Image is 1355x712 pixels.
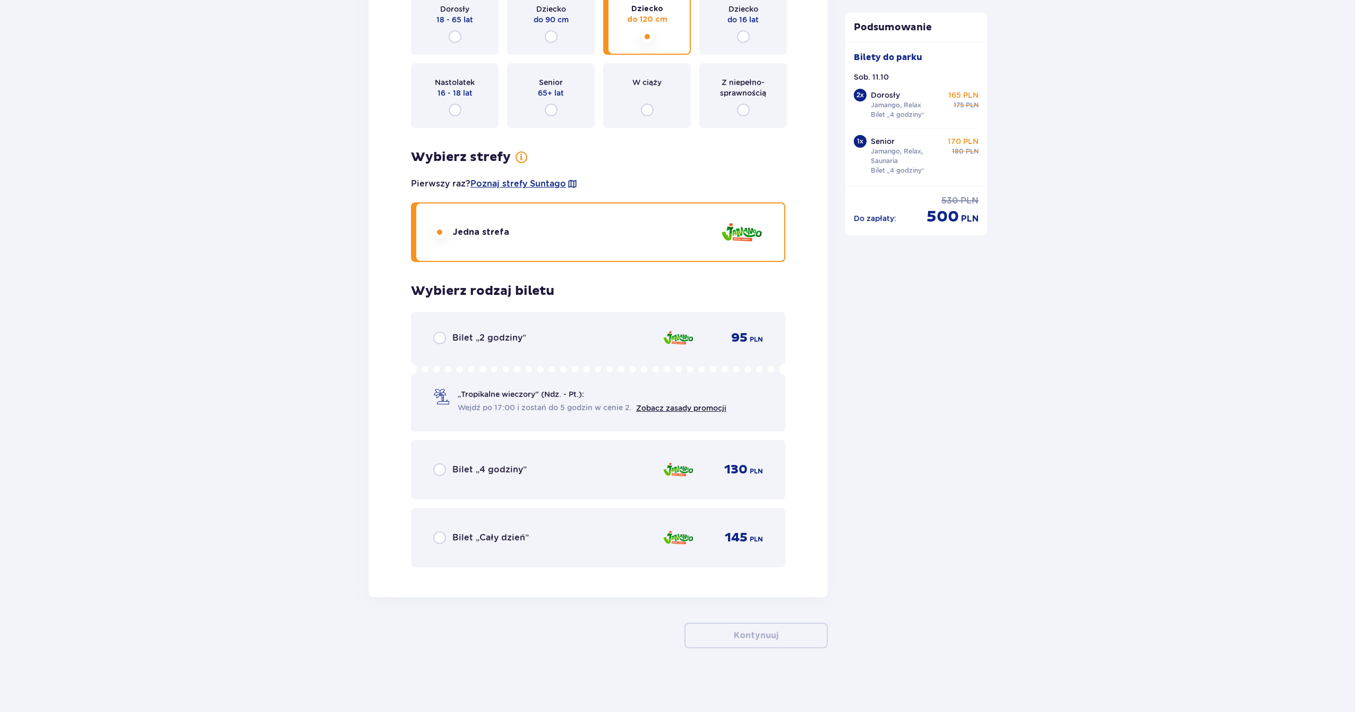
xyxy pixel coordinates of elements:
[727,14,759,25] span: do 16 lat
[948,136,979,147] p: 170 PLN
[954,100,964,110] span: 175
[534,14,569,25] span: do 90 cm
[452,464,527,476] span: Bilet „4 godziny”
[750,535,763,544] span: PLN
[539,77,563,88] span: Senior
[854,52,922,63] p: Bilety do parku
[452,332,526,344] span: Bilet „2 godziny”
[941,195,958,207] span: 530
[734,630,778,641] p: Kontynuuj
[438,88,473,98] span: 16 - 18 lat
[411,178,578,190] p: Pierwszy raz?
[871,136,895,147] p: Senior
[927,207,959,227] span: 500
[709,77,777,98] span: Z niepełno­sprawnością
[854,72,889,82] p: Sob. 11.10
[458,389,584,400] span: „Tropikalne wieczory" (Ndz. - Pt.):
[458,402,632,413] span: Wejdź po 17:00 i zostań do 5 godzin w cenie 2.
[684,623,828,648] button: Kontynuuj
[871,90,900,100] p: Dorosły
[871,100,921,110] p: Jamango, Relax
[961,213,979,225] span: PLN
[440,4,469,14] span: Dorosły
[952,147,964,156] span: 180
[725,530,748,546] span: 145
[871,147,944,166] p: Jamango, Relax, Saunaria
[854,135,867,148] div: 1 x
[538,88,564,98] span: 65+ lat
[750,467,763,476] span: PLN
[854,89,867,101] div: 2 x
[871,110,925,120] p: Bilet „4 godziny”
[721,217,763,248] img: Jamango
[452,532,529,544] span: Bilet „Cały dzień”
[631,4,663,14] span: Dziecko
[871,166,925,175] p: Bilet „4 godziny”
[627,14,667,25] span: do 120 cm
[411,283,554,299] h3: Wybierz rodzaj biletu
[663,327,694,349] img: Jamango
[663,527,694,549] img: Jamango
[750,335,763,344] span: PLN
[536,4,566,14] span: Dziecko
[728,4,758,14] span: Dziecko
[632,77,662,88] span: W ciąży
[663,459,694,481] img: Jamango
[948,90,979,100] p: 165 PLN
[724,462,748,478] span: 130
[854,213,896,224] p: Do zapłaty :
[966,100,979,110] span: PLN
[636,404,726,412] a: Zobacz zasady promocji
[411,149,511,165] h3: Wybierz strefy
[731,330,748,346] span: 95
[960,195,979,207] span: PLN
[435,77,475,88] span: Nastolatek
[452,226,509,238] span: Jedna strefa
[436,14,473,25] span: 18 - 65 lat
[845,21,988,34] p: Podsumowanie
[966,147,979,156] span: PLN
[470,178,566,190] a: Poznaj strefy Suntago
